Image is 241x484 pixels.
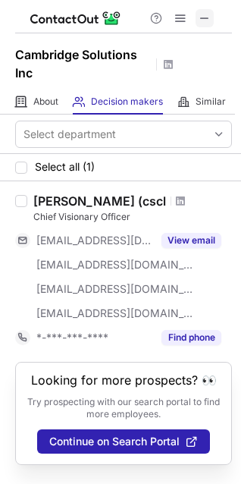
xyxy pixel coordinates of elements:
[37,429,210,454] button: Continue on Search Portal
[91,96,163,108] span: Decision makers
[36,258,194,272] span: [EMAIL_ADDRESS][DOMAIN_NAME]
[36,282,194,296] span: [EMAIL_ADDRESS][DOMAIN_NAME]
[31,373,217,387] header: Looking for more prospects? 👀
[49,435,180,448] span: Continue on Search Portal
[35,161,95,173] span: Select all (1)
[161,233,221,248] button: Reveal Button
[33,210,232,224] div: Chief Visionary Officer
[30,9,121,27] img: ContactOut v5.3.10
[33,193,166,209] div: [PERSON_NAME] (cscl
[33,96,58,108] span: About
[36,306,194,320] span: [EMAIL_ADDRESS][DOMAIN_NAME]
[196,96,226,108] span: Similar
[23,127,116,142] div: Select department
[36,234,152,247] span: [EMAIL_ADDRESS][DOMAIN_NAME]
[15,46,152,82] h1: Cambridge Solutions Inc
[27,396,221,420] p: Try prospecting with our search portal to find more employees.
[161,330,221,345] button: Reveal Button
